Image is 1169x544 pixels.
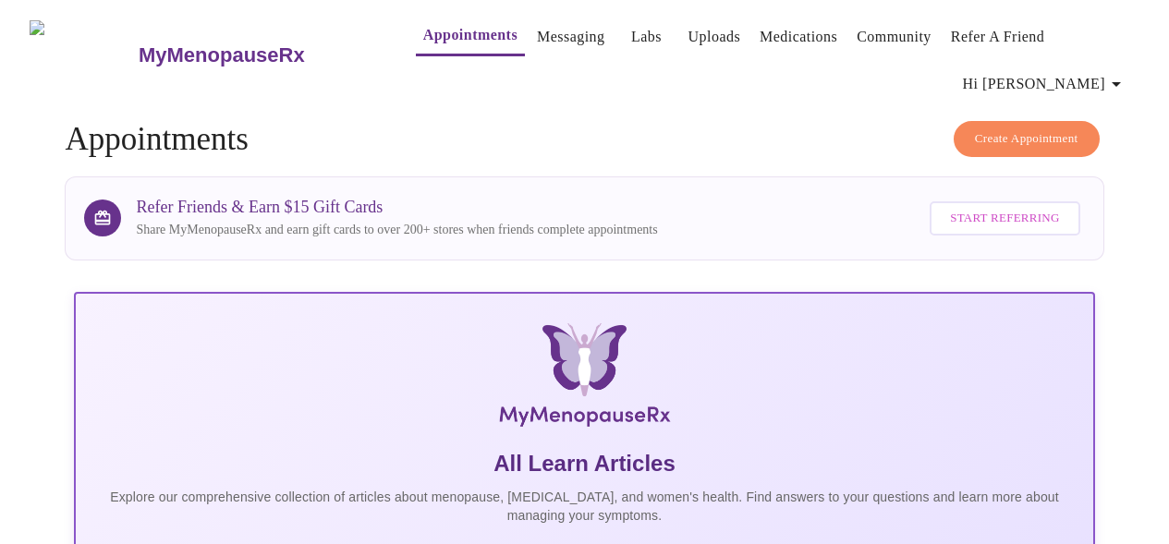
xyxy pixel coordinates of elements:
[30,20,136,90] img: MyMenopauseRx Logo
[857,24,932,50] a: Community
[760,24,837,50] a: Medications
[975,128,1078,150] span: Create Appointment
[631,24,662,50] a: Labs
[688,24,741,50] a: Uploads
[423,22,518,48] a: Appointments
[681,18,749,55] button: Uploads
[416,17,525,56] button: Appointments
[950,208,1059,229] span: Start Referring
[849,18,939,55] button: Community
[617,18,676,55] button: Labs
[956,66,1135,103] button: Hi [PERSON_NAME]
[91,449,1078,478] h5: All Learn Articles
[954,121,1100,157] button: Create Appointment
[65,121,1103,158] h4: Appointments
[244,323,924,434] img: MyMenopauseRx Logo
[136,23,378,88] a: MyMenopauseRx
[930,201,1079,236] button: Start Referring
[537,24,604,50] a: Messaging
[136,198,657,217] h3: Refer Friends & Earn $15 Gift Cards
[530,18,612,55] button: Messaging
[136,221,657,239] p: Share MyMenopauseRx and earn gift cards to over 200+ stores when friends complete appointments
[91,488,1078,525] p: Explore our comprehensive collection of articles about menopause, [MEDICAL_DATA], and women's hea...
[951,24,1045,50] a: Refer a Friend
[944,18,1053,55] button: Refer a Friend
[925,192,1084,245] a: Start Referring
[139,43,305,67] h3: MyMenopauseRx
[963,71,1127,97] span: Hi [PERSON_NAME]
[752,18,845,55] button: Medications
